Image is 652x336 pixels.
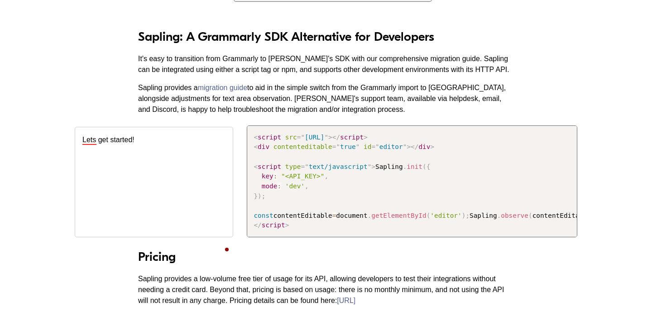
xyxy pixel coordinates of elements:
[305,182,309,190] span: ,
[285,163,301,170] span: type
[430,143,434,150] span: >
[403,143,407,150] span: "
[273,173,278,180] span: :
[138,53,514,75] p: It's easy to transition from Grammarly to [PERSON_NAME]'s SDK with our comprehensive migration gu...
[138,274,514,306] p: Sapling provides a low-volume free tier of usage for its API, allowing developers to test their i...
[411,143,418,150] span: </
[273,143,332,150] span: contenteditable
[198,84,247,91] a: migration guide
[254,134,281,141] span: script
[138,29,514,45] h3: Sapling: A Grammarly SDK Alternative for Developers
[254,221,285,229] span: script
[403,163,407,170] span: .
[285,221,289,229] span: >
[465,212,470,219] span: ;
[368,212,372,219] span: .
[297,134,301,141] span: =
[332,143,360,150] span: true
[277,182,281,190] span: :
[258,192,262,200] span: )
[501,212,528,219] span: observe
[262,192,266,200] span: ;
[332,134,340,141] span: </
[254,163,258,170] span: <
[411,143,430,150] span: div
[332,212,336,219] span: =
[371,143,375,150] span: =
[305,163,309,170] span: "
[301,134,305,141] span: "
[254,221,261,229] span: </
[82,134,225,145] p: Lets get started!
[368,163,372,170] span: "
[301,163,371,170] span: text/javascript
[254,212,273,219] span: const
[427,163,431,170] span: {
[254,192,258,200] span: }
[528,212,532,219] span: (
[301,163,305,170] span: =
[138,82,514,115] p: Sapling provides a to aid in the simple switch from the Grammarly import to [GEOGRAPHIC_DATA], al...
[324,173,328,180] span: ,
[281,173,324,180] span: "<API_KEY>"
[328,134,332,141] span: >
[332,134,364,141] span: script
[324,134,328,141] span: "
[285,134,297,141] span: src
[297,134,328,141] span: [URL]
[430,212,461,219] span: 'editor'
[262,173,273,180] span: key
[138,250,514,265] h3: Pricing
[462,212,466,219] span: )
[375,143,379,150] span: "
[254,163,599,219] span: Sapling contentEditable document Sapling contentEditable
[254,143,258,150] span: <
[364,143,371,150] span: id
[254,163,281,170] span: script
[285,182,305,190] span: 'dev'
[371,212,426,219] span: getElementById
[371,143,407,150] span: editor
[262,182,278,190] span: mode
[407,163,422,170] span: init
[336,143,340,150] span: "
[337,297,355,304] a: [URL]
[332,143,336,150] span: =
[364,134,368,141] span: >
[356,143,360,150] span: "
[422,163,427,170] span: (
[254,134,258,141] span: <
[407,143,411,150] span: >
[497,212,501,219] span: .
[427,212,431,219] span: (
[254,143,269,150] span: div
[371,163,375,170] span: >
